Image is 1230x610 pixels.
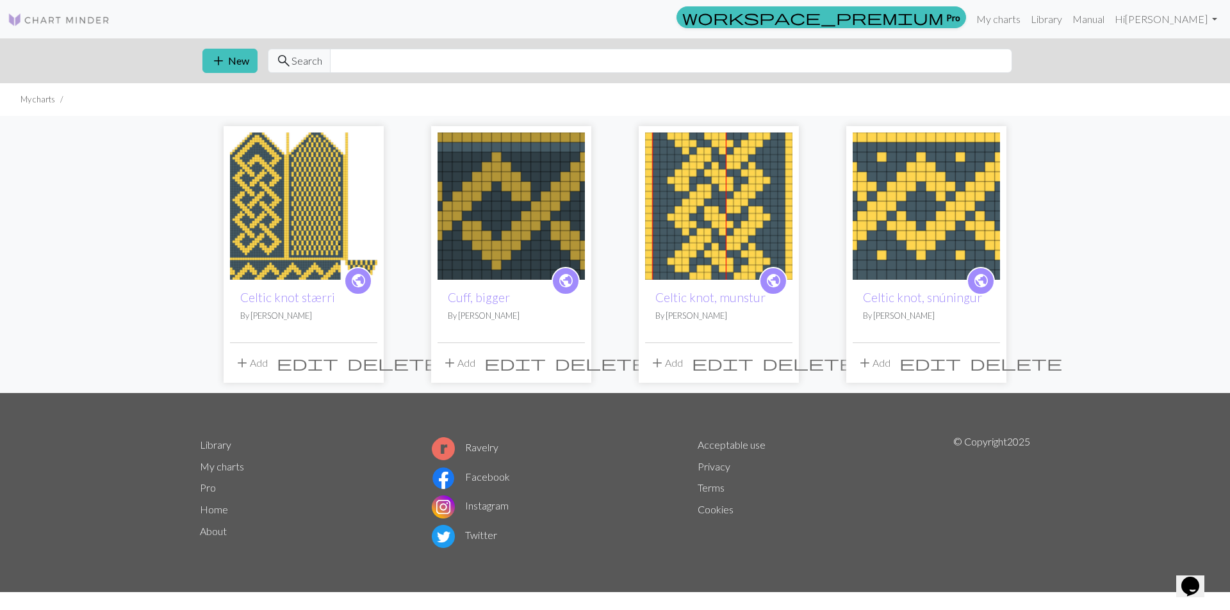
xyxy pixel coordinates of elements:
[899,355,961,371] i: Edit
[762,354,855,372] span: delete
[967,267,995,295] a: public
[698,503,734,515] a: Cookies
[973,268,989,294] i: public
[645,198,792,211] a: Celtic knot, munstur
[432,495,455,518] img: Instagram logo
[953,434,1030,550] p: © Copyright 2025
[200,481,216,494] a: Pro
[200,438,231,451] a: Library
[853,198,1000,211] a: Celtic knot, snúningur
[432,437,455,460] img: Ravelry logo
[438,198,585,211] a: Cuff, bigger
[863,310,990,322] p: By [PERSON_NAME]
[432,467,455,490] img: Facebook logo
[1110,6,1222,32] a: Hi[PERSON_NAME]
[550,351,652,375] button: Delete
[555,354,647,372] span: delete
[448,290,510,305] a: Cuff, bigger
[484,355,546,371] i: Edit
[448,310,575,322] p: By [PERSON_NAME]
[202,49,258,73] button: New
[552,267,580,295] a: public
[645,351,687,375] button: Add
[200,503,228,515] a: Home
[899,354,961,372] span: edit
[277,354,338,372] span: edit
[438,132,585,280] img: Cuff, bigger
[645,132,792,280] img: Celtic knot, munstur
[759,267,787,295] a: public
[432,441,498,453] a: Ravelry
[965,351,1067,375] button: Delete
[857,354,873,372] span: add
[442,354,457,372] span: add
[484,354,546,372] span: edit
[230,132,377,280] img: Celtic knot stærri
[432,470,510,483] a: Facebook
[8,12,110,28] img: Logo
[20,93,55,106] li: My charts
[655,310,782,322] p: By [PERSON_NAME]
[211,52,226,70] span: add
[432,529,497,541] a: Twitter
[766,268,782,294] i: public
[558,271,574,291] span: public
[853,351,895,375] button: Add
[272,351,343,375] button: Edit
[432,525,455,548] img: Twitter logo
[758,351,859,375] button: Delete
[558,268,574,294] i: public
[682,8,944,26] span: workspace_premium
[234,354,250,372] span: add
[276,52,291,70] span: search
[200,525,227,537] a: About
[480,351,550,375] button: Edit
[344,267,372,295] a: public
[350,271,366,291] span: public
[1026,6,1067,32] a: Library
[438,351,480,375] button: Add
[650,354,665,372] span: add
[698,460,730,472] a: Privacy
[973,271,989,291] span: public
[347,354,439,372] span: delete
[698,481,725,494] a: Terms
[692,355,753,371] i: Edit
[1067,6,1110,32] a: Manual
[853,132,1000,280] img: Celtic knot, snúningur
[692,354,753,372] span: edit
[655,290,766,305] a: Celtic knot, munstur
[240,290,335,305] a: Celtic knot stærri
[343,351,444,375] button: Delete
[971,6,1026,32] a: My charts
[350,268,366,294] i: public
[1176,559,1217,597] iframe: chat widget
[895,351,965,375] button: Edit
[766,271,782,291] span: public
[240,310,367,322] p: By [PERSON_NAME]
[970,354,1062,372] span: delete
[698,438,766,451] a: Acceptable use
[687,351,758,375] button: Edit
[230,198,377,211] a: Celtic knot stærri
[432,499,509,511] a: Instagram
[863,290,982,305] a: Celtic knot, snúningur
[200,460,244,472] a: My charts
[277,355,338,371] i: Edit
[291,53,322,68] span: Search
[676,6,966,28] a: Pro
[230,351,272,375] button: Add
